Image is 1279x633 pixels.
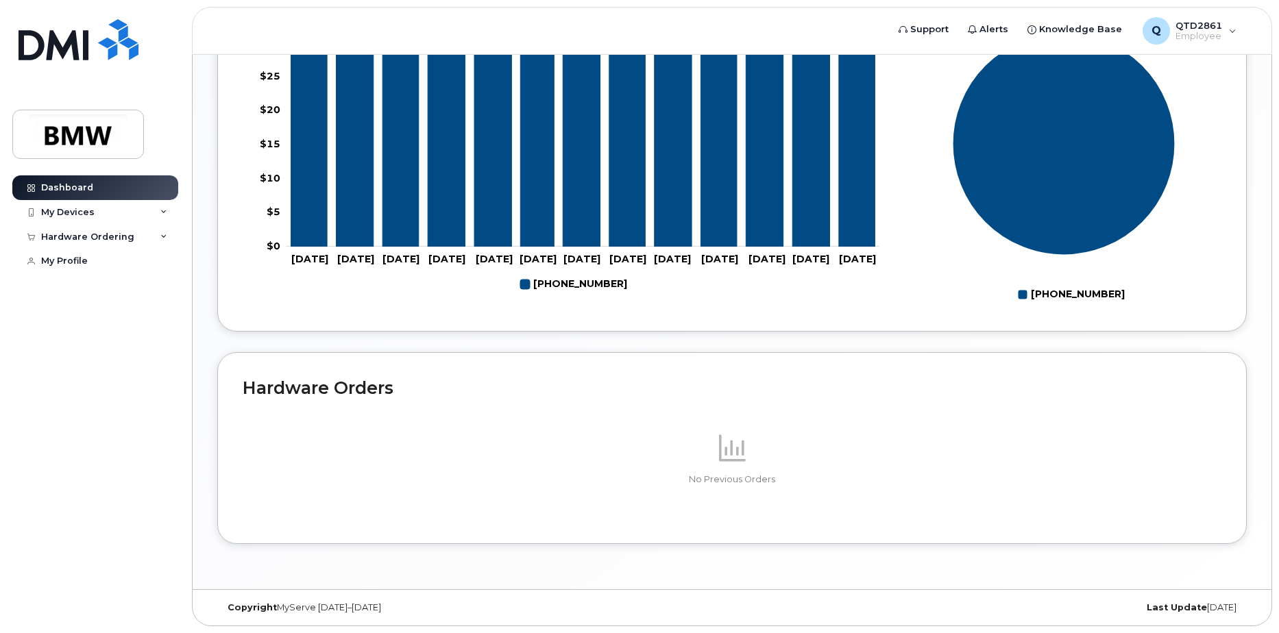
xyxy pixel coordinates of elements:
tspan: [DATE] [428,253,465,265]
p: No Previous Orders [243,473,1221,486]
tspan: [DATE] [476,253,513,265]
tspan: $5 [267,206,280,218]
tspan: $25 [260,69,280,82]
div: [DATE] [903,602,1247,613]
g: Series [953,32,1176,255]
tspan: [DATE] [792,253,829,265]
span: Support [910,23,949,36]
g: Legend [520,273,627,296]
tspan: $20 [260,103,280,116]
tspan: [DATE] [520,253,557,265]
tspan: [DATE] [839,253,876,265]
span: Alerts [979,23,1008,36]
tspan: [DATE] [337,253,374,265]
g: Chart [260,1,879,296]
span: Knowledge Base [1039,23,1122,36]
div: MyServe [DATE]–[DATE] [217,602,561,613]
span: QTD2861 [1176,20,1222,31]
h2: Hardware Orders [243,377,1221,398]
strong: Last Update [1147,602,1207,612]
div: QTD2861 [1133,17,1246,45]
tspan: $10 [260,171,280,184]
span: Employee [1176,31,1222,42]
a: Alerts [958,16,1018,43]
span: Q [1152,23,1161,39]
iframe: Messenger Launcher [1219,573,1269,623]
g: Legend [1018,283,1125,306]
tspan: [DATE] [382,253,419,265]
tspan: $15 [260,138,280,150]
a: Knowledge Base [1018,16,1132,43]
a: Support [889,16,958,43]
g: Chart [953,32,1176,306]
strong: Copyright [228,602,277,612]
g: 864-346-8726 [520,273,627,296]
tspan: $0 [267,240,280,252]
g: 864-346-8726 [291,40,875,246]
tspan: [DATE] [748,253,785,265]
tspan: [DATE] [563,253,600,265]
tspan: [DATE] [609,253,646,265]
tspan: [DATE] [654,253,691,265]
tspan: [DATE] [291,253,328,265]
tspan: [DATE] [701,253,738,265]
